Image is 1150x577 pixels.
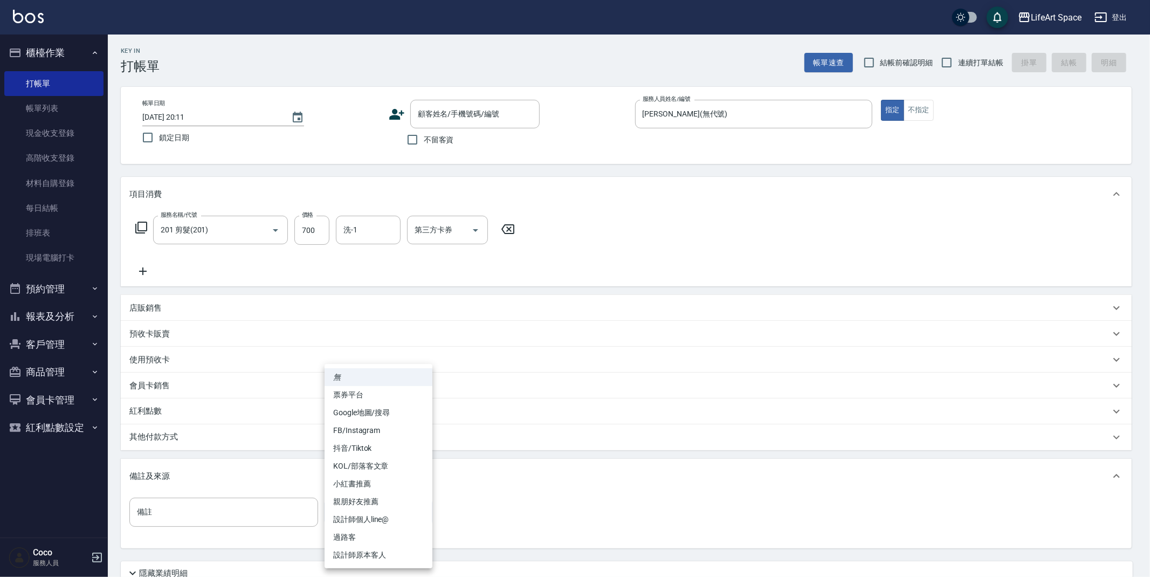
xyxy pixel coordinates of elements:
li: Google地圖/搜尋 [325,404,432,422]
li: 抖音/Tiktok [325,439,432,457]
li: 小紅書推薦 [325,475,432,493]
em: 無 [333,372,341,383]
li: 過路客 [325,528,432,546]
li: 票券平台 [325,386,432,404]
li: 設計師原本客人 [325,546,432,564]
li: 親朋好友推薦 [325,493,432,511]
li: FB/Instagram [325,422,432,439]
li: KOL/部落客文章 [325,457,432,475]
li: 設計師個人line@ [325,511,432,528]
